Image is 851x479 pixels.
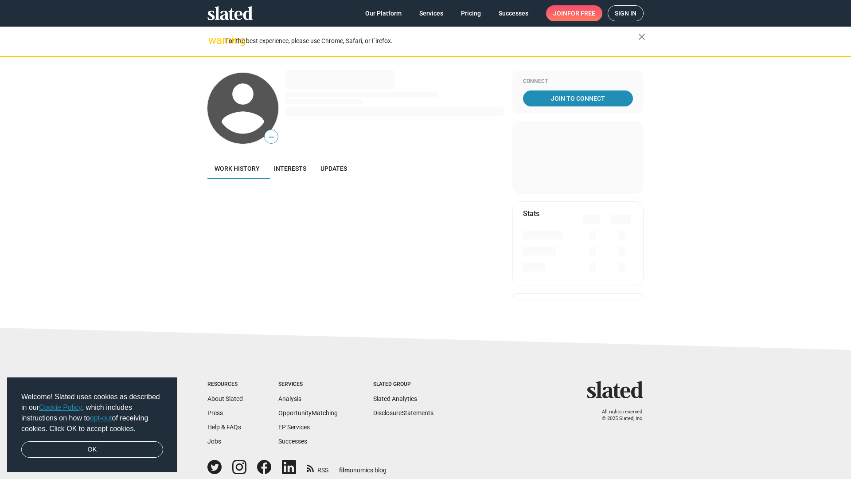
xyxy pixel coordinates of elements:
[278,438,307,445] a: Successes
[499,5,528,21] span: Successes
[21,441,163,458] a: dismiss cookie message
[207,158,267,179] a: Work history
[523,78,633,85] div: Connect
[267,158,313,179] a: Interests
[7,377,177,472] div: cookieconsent
[207,395,243,402] a: About Slated
[208,35,219,46] mat-icon: warning
[523,90,633,106] a: Join To Connect
[90,414,112,422] a: opt-out
[412,5,450,21] a: Services
[207,438,221,445] a: Jobs
[320,165,347,172] span: Updates
[492,5,535,21] a: Successes
[225,35,638,47] div: For the best experience, please use Chrome, Safari, or Firefox.
[278,381,338,388] div: Services
[278,424,310,431] a: EP Services
[373,381,433,388] div: Slated Group
[207,424,241,431] a: Help & FAQs
[21,392,163,434] span: Welcome! Slated uses cookies as described in our , which includes instructions on how to of recei...
[307,461,328,475] a: RSS
[265,131,278,143] span: —
[608,5,644,21] a: Sign in
[373,395,417,402] a: Slated Analytics
[636,31,647,42] mat-icon: close
[339,459,386,475] a: filmonomics blog
[567,5,595,21] span: for free
[215,165,260,172] span: Work history
[373,409,433,416] a: DisclosureStatements
[207,409,223,416] a: Press
[274,165,306,172] span: Interests
[523,209,539,218] mat-card-title: Stats
[419,5,443,21] span: Services
[553,5,595,21] span: Join
[278,409,338,416] a: OpportunityMatching
[313,158,354,179] a: Updates
[593,409,644,422] p: All rights reserved. © 2025 Slated, Inc.
[454,5,488,21] a: Pricing
[525,90,631,106] span: Join To Connect
[365,5,402,21] span: Our Platform
[39,404,82,411] a: Cookie Policy
[278,395,301,402] a: Analysis
[207,381,243,388] div: Resources
[461,5,481,21] span: Pricing
[615,6,636,21] span: Sign in
[546,5,602,21] a: Joinfor free
[339,467,350,474] span: film
[358,5,409,21] a: Our Platform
